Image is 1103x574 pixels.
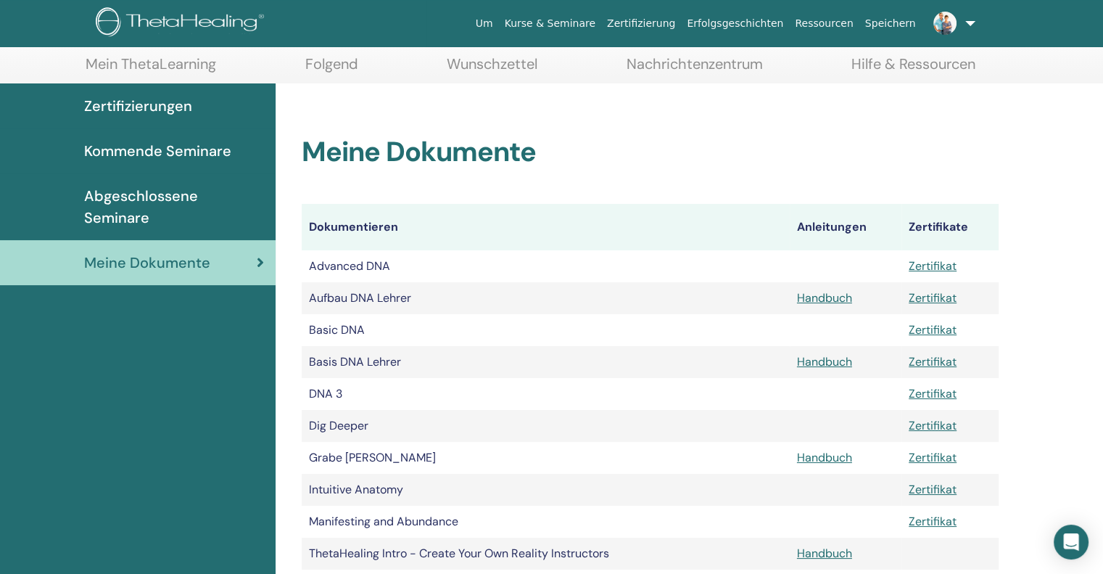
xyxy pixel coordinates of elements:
a: Nachrichtenzentrum [627,55,763,83]
a: Erfolgsgeschichten [681,10,789,37]
a: Zertifikat [909,450,957,465]
a: Wunschzettel [447,55,537,83]
a: Zertifikat [909,354,957,369]
td: Intuitive Anatomy [302,474,790,506]
a: Um [470,10,499,37]
a: Speichern [859,10,922,37]
td: Grabe [PERSON_NAME] [302,442,790,474]
span: Abgeschlossene Seminare [84,185,264,229]
th: Anleitungen [790,204,901,250]
td: Dig Deeper [302,410,790,442]
a: Zertifizierung [601,10,681,37]
th: Dokumentieren [302,204,790,250]
td: Basis DNA Lehrer [302,346,790,378]
a: Handbuch [797,546,852,561]
a: Zertifikat [909,258,957,274]
img: default.jpg [933,12,957,35]
th: Zertifikate [901,204,999,250]
span: Kommende Seminare [84,140,231,162]
span: Meine Dokumente [84,252,210,274]
a: Zertifikat [909,514,957,529]
h2: Meine Dokumente [302,136,999,169]
a: Kurse & Seminare [499,10,601,37]
a: Handbuch [797,450,852,465]
td: Basic DNA [302,314,790,346]
div: Open Intercom Messenger [1054,525,1088,559]
a: Zertifikat [909,290,957,306]
td: DNA 3 [302,378,790,410]
a: Hilfe & Ressourcen [851,55,975,83]
td: Manifesting and Abundance [302,506,790,538]
a: Handbuch [797,354,852,369]
span: Zertifizierungen [84,95,192,117]
a: Zertifikat [909,482,957,497]
a: Zertifikat [909,386,957,401]
img: logo.png [96,7,269,40]
a: Handbuch [797,290,852,306]
a: Ressourcen [789,10,859,37]
a: Zertifikat [909,418,957,433]
a: Mein ThetaLearning [86,55,216,83]
td: Aufbau DNA Lehrer [302,282,790,314]
a: Folgend [305,55,358,83]
td: Advanced DNA [302,250,790,282]
a: Zertifikat [909,322,957,337]
td: ThetaHealing Intro - Create Your Own Reality Instructors [302,538,790,570]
